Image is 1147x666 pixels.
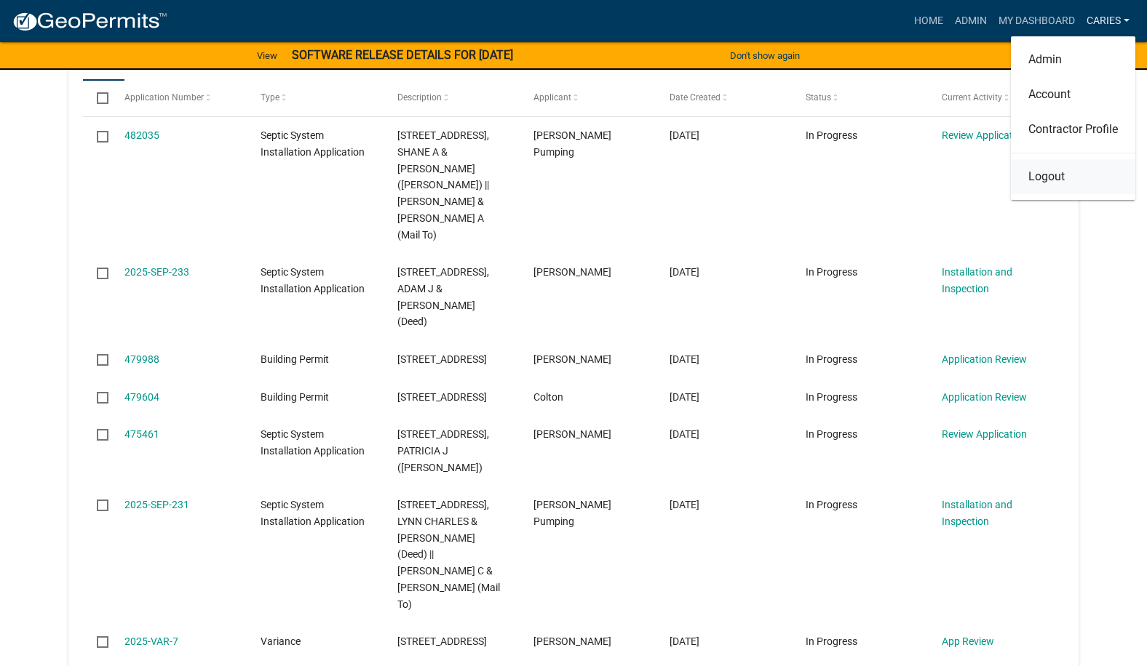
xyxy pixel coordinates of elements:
[806,499,857,510] span: In Progress
[942,129,1027,141] a: Review Application
[806,92,831,103] span: Status
[806,353,857,365] span: In Progress
[519,81,655,116] datatable-header-cell: Applicant
[397,635,487,647] span: 22033 M Ave
[533,266,611,278] span: Ben Delagardelle
[670,391,699,403] span: 09/16/2025
[124,499,189,510] a: 2025-SEP-231
[261,428,365,457] span: Septic System Installation Application
[949,7,993,35] a: Admin
[124,129,159,141] a: 482035
[261,499,365,527] span: Septic System Installation Application
[533,353,611,365] span: Nick Leerhoff
[724,44,806,68] button: Don't show again
[670,266,699,278] span: 09/18/2025
[261,266,365,294] span: Septic System Installation Application
[792,81,928,116] datatable-header-cell: Status
[908,7,949,35] a: Home
[670,129,699,141] span: 09/22/2025
[124,266,189,278] a: 2025-SEP-233
[942,499,1012,527] a: Installation and Inspection
[261,129,365,158] span: Septic System Installation Application
[1081,7,1135,35] a: CarieS
[533,129,611,158] span: Cooley Pumping
[942,92,1002,103] span: Current Activity
[397,266,489,327] span: 26951 215TH ST, VOLKER, ADAM J & VOLKER, CORISSA M (Deed)
[942,635,994,647] a: App Review
[670,428,699,440] span: 09/08/2025
[124,353,159,365] a: 479988
[806,428,857,440] span: In Progress
[806,129,857,141] span: In Progress
[806,266,857,278] span: In Progress
[1011,159,1135,194] a: Logout
[124,391,159,403] a: 479604
[533,92,571,103] span: Applicant
[261,391,329,403] span: Building Permit
[670,635,699,647] span: 08/18/2025
[397,129,489,241] span: 15796 270TH ST, JACOBSON, SHANE A & LAURIE A (Deed) || JACOBSON, SHANE A & LAURIE A (Mail To)
[670,92,721,103] span: Date Created
[670,353,699,365] span: 09/17/2025
[124,428,159,440] a: 475461
[124,92,204,103] span: Application Number
[292,48,513,62] strong: SOFTWARE RELEASE DETAILS FOR [DATE]
[1011,112,1135,147] a: Contractor Profile
[111,81,247,116] datatable-header-cell: Application Number
[397,92,442,103] span: Description
[928,81,1064,116] datatable-header-cell: Current Activity
[1011,42,1135,77] a: Admin
[942,353,1027,365] a: Application Review
[124,635,178,647] a: 2025-VAR-7
[942,391,1027,403] a: Application Review
[806,635,857,647] span: In Progress
[383,81,519,116] datatable-header-cell: Description
[261,635,301,647] span: Variance
[1011,77,1135,112] a: Account
[397,428,489,473] span: 13725 X AVE, JOHNSON, PATRICIA J (Deed)
[670,499,699,510] span: 09/04/2025
[533,428,611,440] span: Sarah
[942,266,1012,294] a: Installation and Inspection
[533,635,611,647] span: Jason Aldinger
[397,353,487,365] span: 11467 G Ave, Aplington, IA 50604
[942,428,1027,440] a: Review Application
[806,391,857,403] span: In Progress
[83,81,111,116] datatable-header-cell: Select
[247,81,383,116] datatable-header-cell: Type
[251,44,283,68] a: View
[397,499,500,610] span: 19996 S AVE, PAKALA, LYNN CHARLES & GAYL RAE (Deed) || PAKALA, LYNN C & GAYL RAE (Mail To)
[261,353,329,365] span: Building Permit
[397,391,487,403] span: 16602 E AVE
[656,81,792,116] datatable-header-cell: Date Created
[1011,36,1135,200] div: CarieS
[533,391,563,403] span: Colton
[993,7,1081,35] a: My Dashboard
[261,92,279,103] span: Type
[533,499,611,527] span: Cooley Pumping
